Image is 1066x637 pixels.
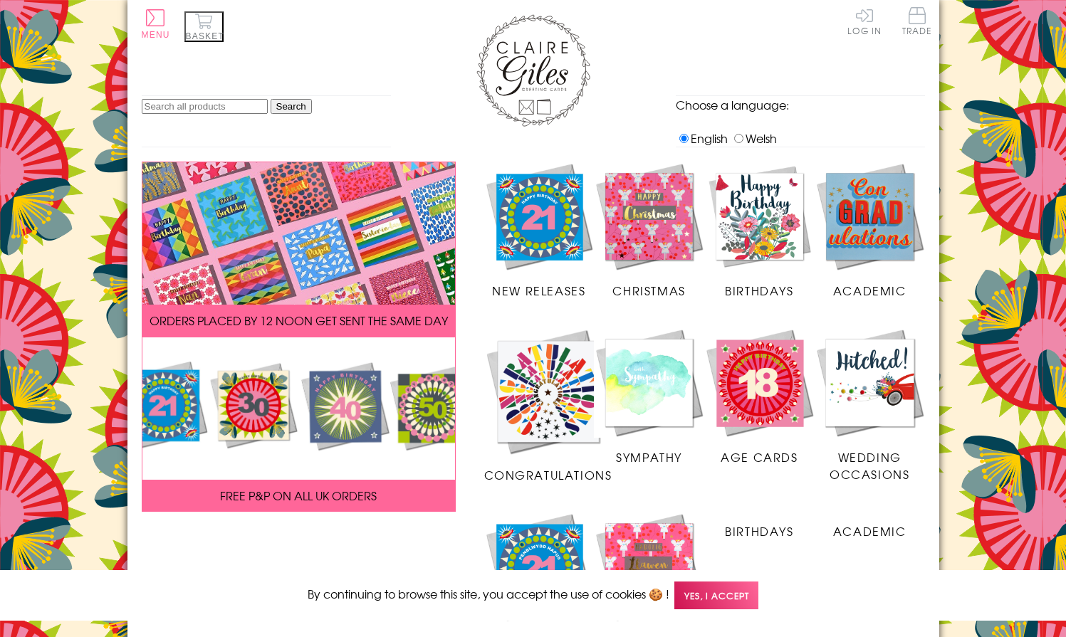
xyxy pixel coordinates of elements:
span: Age Cards [721,448,798,465]
span: Birthdays [725,522,793,539]
input: Welsh [734,134,743,143]
label: Welsh [731,130,777,147]
span: Menu [142,30,170,40]
span: Sympathy [616,448,682,465]
a: Christmas [594,162,704,300]
img: Claire Giles Greetings Cards [476,14,590,127]
a: Sympathy [594,327,704,465]
input: English [679,134,689,143]
span: Yes, I accept [674,581,758,609]
input: Search [271,99,312,114]
span: Birthdays [725,282,793,299]
a: Log In [847,7,882,35]
a: Wedding Occasions [815,327,925,483]
span: Christmas [612,282,685,299]
a: Academic [815,162,925,300]
button: Menu [142,9,170,40]
a: Birthdays [704,512,815,539]
span: FREE P&P ON ALL UK ORDERS [220,487,377,504]
a: Birthdays [704,162,815,300]
span: Academic [833,522,906,539]
input: Search all products [142,99,268,114]
a: Age Cards [704,327,815,465]
label: English [676,130,728,147]
a: Trade [902,7,932,38]
span: ORDERS PLACED BY 12 NOON GET SENT THE SAME DAY [150,312,448,329]
a: Congratulations [484,327,612,483]
span: New Releases [492,282,585,299]
p: Choose a language: [676,96,925,113]
button: Basket [184,11,224,42]
a: New Releases [484,162,595,300]
span: Congratulations [484,466,612,483]
span: Academic [833,282,906,299]
span: Wedding Occasions [830,448,909,483]
a: Academic [815,512,925,539]
span: Trade [902,7,932,35]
